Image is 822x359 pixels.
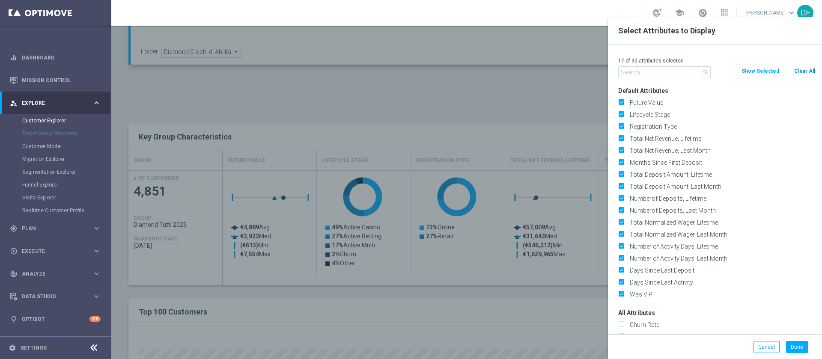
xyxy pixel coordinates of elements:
[22,271,92,276] span: Analyze
[22,181,89,188] a: Funnel Explorer
[92,224,101,232] i: keyboard_arrow_right
[9,77,101,84] button: Mission Control
[22,178,110,191] div: Funnel Explorer
[618,66,711,78] input: Search
[22,191,110,204] div: Visits Explorer
[797,5,813,21] div: DF
[92,292,101,300] i: keyboard_arrow_right
[22,204,110,217] div: Realtime Customer Profile
[10,99,18,107] i: person_search
[9,270,101,277] button: track_changes Analyze keyboard_arrow_right
[22,166,110,178] div: Segmentation Explorer
[627,267,816,274] label: Days Since Last Deposit
[22,127,110,140] div: Target Group Discovery
[627,219,816,226] label: Total Normalized Wager, Lifetime
[627,333,816,341] label: Conversion Probability
[22,156,89,163] a: Migration Explorer
[627,291,816,298] label: Was VIP
[745,6,797,19] a: [PERSON_NAME]keyboard_arrow_down
[627,207,816,214] label: Numberof Deposits, Last Month
[10,69,101,92] div: Mission Control
[9,293,101,300] button: Data Studio keyboard_arrow_right
[9,100,101,107] button: person_search Explore keyboard_arrow_right
[675,8,684,18] span: school
[627,243,816,250] label: Number of Activity Days, Lifetime
[22,46,101,69] a: Dashboard
[9,344,16,352] i: settings
[10,225,92,232] div: Plan
[618,87,816,95] h3: Default Attributes
[10,46,101,69] div: Dashboard
[627,321,816,329] label: Churn Rate
[703,69,709,76] i: search
[92,99,101,107] i: keyboard_arrow_right
[22,101,92,106] span: Explore
[10,247,18,255] i: play_circle_outline
[10,308,101,330] div: Optibot
[618,57,816,64] p: 17 of 30 attributes selected
[22,249,92,254] span: Execute
[22,308,89,330] a: Optibot
[22,169,89,175] a: Segmentation Explorer
[10,225,18,232] i: gps_fixed
[22,143,89,150] a: Customer Model
[618,309,816,317] h3: All Attributes
[627,135,816,142] label: Total Net Revenue, Lifetime
[627,195,816,202] label: Numberof Deposits, Lifetime
[627,99,816,107] label: Future Value
[22,117,89,124] a: Customer Explorer
[22,153,110,166] div: Migration Explorer
[9,225,101,232] button: gps_fixed Plan keyboard_arrow_right
[89,316,101,322] div: +10
[787,8,796,18] span: keyboard_arrow_down
[22,140,110,153] div: Customer Model
[22,294,92,299] span: Data Studio
[10,293,92,300] div: Data Studio
[627,147,816,154] label: Total Net Revenue, Last Month
[22,226,92,231] span: Plan
[92,247,101,255] i: keyboard_arrow_right
[793,66,816,76] button: Clear All
[92,270,101,278] i: keyboard_arrow_right
[10,270,92,278] div: Analyze
[627,231,816,238] label: Total Normalized Wager, Last Month
[786,341,808,353] button: Done
[627,255,816,262] label: Number of Activity Days, Last Month
[9,316,101,323] button: lightbulb Optibot +10
[627,111,816,119] label: Lifecycle Stage
[22,194,89,201] a: Visits Explorer
[10,54,18,62] i: equalizer
[618,26,812,36] h2: Select Attributes to Display
[627,183,816,190] label: Total Deposit Amount, Last Month
[21,345,47,350] a: Settings
[753,341,780,353] button: Cancel
[9,54,101,61] button: equalizer Dashboard
[627,279,816,286] label: Days Since Last Activity
[22,69,101,92] a: Mission Control
[10,315,18,323] i: lightbulb
[741,66,780,76] button: Show Selected
[10,99,92,107] div: Explore
[627,171,816,178] label: Total Deposit Amount, Lifetime
[22,207,89,214] a: Realtime Customer Profile
[9,248,101,255] button: play_circle_outline Execute keyboard_arrow_right
[627,123,816,131] label: Registration Type
[10,247,92,255] div: Execute
[22,114,110,127] div: Customer Explorer
[10,270,18,278] i: track_changes
[627,159,816,166] label: Months Since First Deposit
